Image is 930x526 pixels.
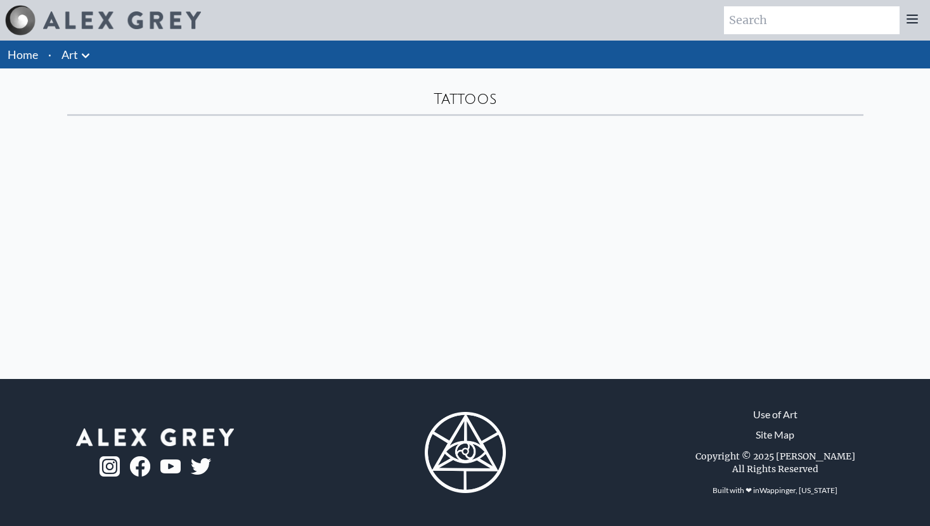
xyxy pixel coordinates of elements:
[753,407,798,422] a: Use of Art
[43,41,56,68] li: ·
[60,68,871,116] div: Tattoos
[8,48,38,61] a: Home
[130,456,150,477] img: fb-logo.png
[724,6,900,34] input: Search
[732,463,818,475] div: All Rights Reserved
[191,458,211,475] img: twitter-logo.png
[759,485,837,495] a: Wappinger, [US_STATE]
[160,459,181,474] img: youtube-logo.png
[695,450,855,463] div: Copyright © 2025 [PERSON_NAME]
[100,456,120,477] img: ig-logo.png
[756,427,794,442] a: Site Map
[61,46,78,63] a: Art
[707,480,843,501] div: Built with ❤ in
